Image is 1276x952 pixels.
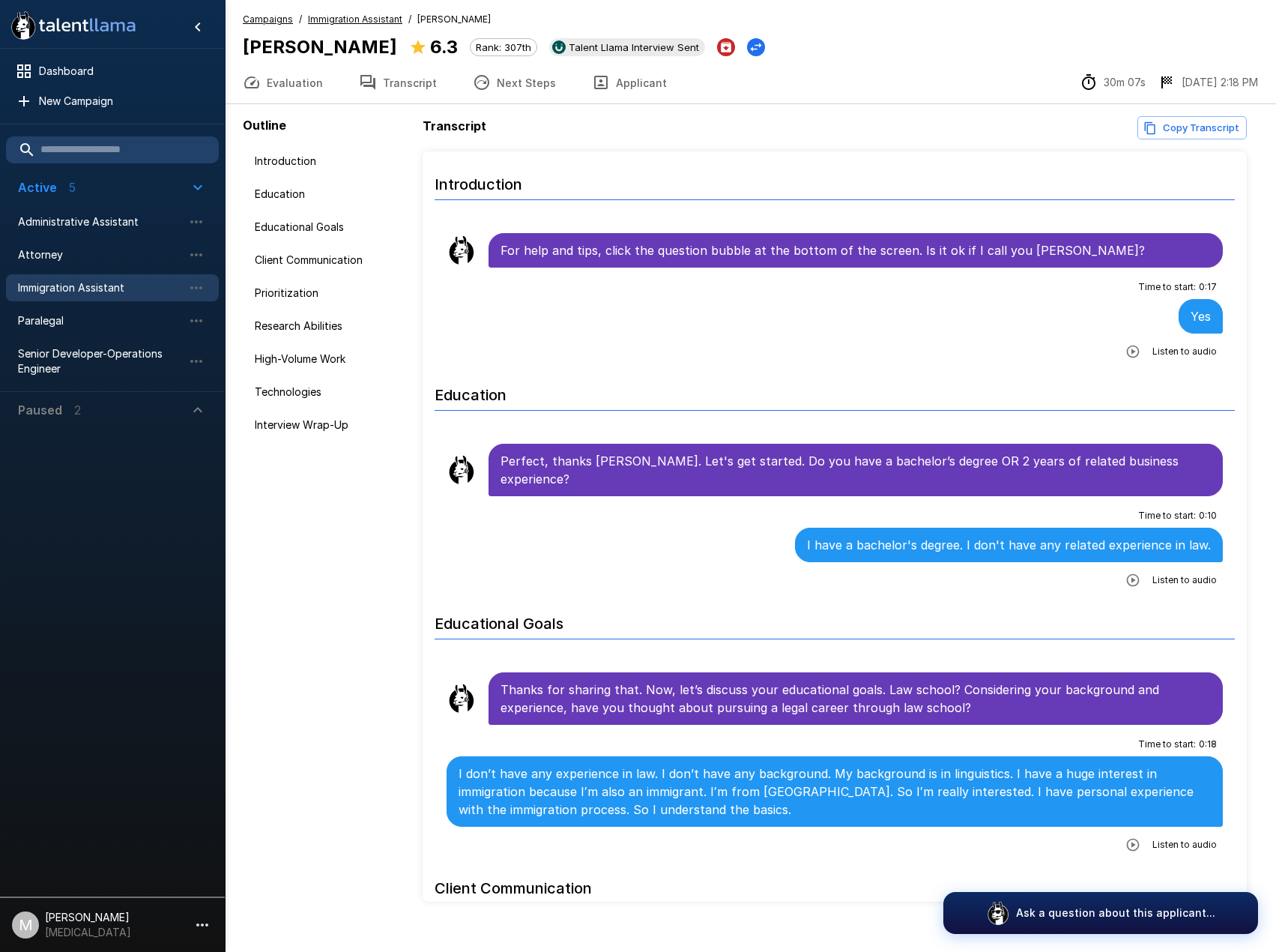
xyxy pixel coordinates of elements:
span: Introduction [255,154,405,169]
span: Prioritization [255,286,405,301]
span: Listen to audio [1152,837,1217,852]
p: Perfect, thanks [PERSON_NAME]. Let's get started. Do you have a bachelor’s degree OR 2 years of r... [501,452,1211,488]
button: Transcript [341,61,455,103]
span: Education [255,187,405,202]
h6: Introduction [435,160,1235,200]
span: Time to start : [1138,737,1196,752]
span: Research Abilities [255,319,405,334]
div: Interview Wrap-Up [243,412,417,439]
b: [PERSON_NAME] [243,36,397,58]
b: Outline [243,118,286,133]
span: Interview Wrap-Up [255,418,405,433]
h6: Client Communication [435,864,1235,904]
u: Immigration Assistant [308,13,402,25]
span: Rank: 307th [471,41,536,53]
p: 30m 07s [1104,75,1146,90]
span: Talent Llama Interview Sent [563,41,705,53]
span: 0 : 17 [1199,280,1217,295]
button: Archive Applicant [717,38,735,56]
span: Educational Goals [255,220,405,235]
p: [DATE] 2:18 PM [1182,75,1258,90]
p: I don’t have any experience in law. I don’t have any background. My background is in linguistics.... [459,765,1211,819]
div: Client Communication [243,247,417,274]
button: Evaluation [225,61,341,103]
div: Technologies [243,379,417,406]
img: ukg_logo.jpeg [552,40,566,54]
div: View profile in UKG [549,38,705,56]
button: Ask a question about this applicant... [943,892,1258,934]
u: Campaigns [243,13,293,25]
span: Listen to audio [1152,344,1217,359]
button: Copy transcript [1137,116,1247,139]
span: Listen to audio [1152,573,1217,588]
img: logo_glasses@2x.png [986,901,1010,925]
div: Introduction [243,148,417,175]
p: I have a bachelor's degree. I don't have any related experience in law. [807,536,1211,554]
span: / [408,12,411,27]
span: Technologies [255,385,405,400]
button: Next Steps [455,61,574,103]
div: Educational Goals [243,214,417,241]
b: Transcript [423,118,486,133]
p: For help and tips, click the question bubble at the bottom of the screen. Is it ok if I call you ... [501,241,1211,259]
img: llama_clean.png [447,455,477,485]
button: Change Stage [747,38,765,56]
p: Ask a question about this applicant... [1016,906,1215,921]
span: Time to start : [1138,508,1196,523]
div: Education [243,181,417,208]
div: Prioritization [243,280,417,307]
span: Time to start : [1138,280,1196,295]
span: Client Communication [255,253,405,268]
div: Research Abilities [243,313,417,340]
span: [PERSON_NAME] [417,12,491,27]
p: Yes [1191,307,1211,325]
span: 0 : 18 [1199,737,1217,752]
span: 0 : 10 [1199,508,1217,523]
p: Thanks for sharing that. Now, let’s discuss your educational goals. Law school? Considering your ... [501,681,1211,717]
button: Applicant [574,61,685,103]
span: High-Volume Work [255,352,405,367]
span: / [299,12,302,27]
div: High-Volume Work [243,346,417,373]
h6: Education [435,371,1235,411]
b: 6.3 [430,36,458,58]
div: The time between starting and completing the interview [1080,73,1146,91]
img: llama_clean.png [447,684,477,714]
div: The date and time when the interview was completed [1158,73,1258,91]
h6: Educational Goals [435,600,1235,639]
img: llama_clean.png [447,235,477,265]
